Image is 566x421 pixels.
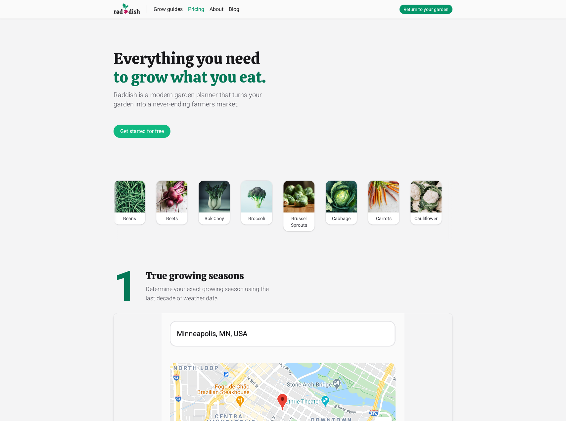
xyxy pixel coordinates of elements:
a: Pricing [188,6,204,12]
div: Broccoli [241,212,272,224]
div: Brussel Sprouts [283,212,314,231]
div: Determine your exact growing season using the last decade of weather data. [146,284,273,303]
div: Cauliflower [410,212,442,224]
a: Blog [229,6,239,12]
h2: True growing seasons [146,270,273,282]
a: Image of BeansBeans [114,180,145,225]
div: Cabbage [326,212,357,224]
img: Image of Broccoli [241,181,272,212]
img: Image of Cauliflower [410,181,442,212]
a: About [210,6,223,12]
a: Get started for free [114,125,170,138]
div: 1 [114,265,138,308]
a: Grow guides [154,6,183,12]
img: Image of Carrots [368,181,399,212]
div: Bok Choy [199,212,230,224]
div: Carrots [368,212,399,224]
img: Image of Beans [114,181,145,212]
a: Image of Bok ChoyBok Choy [198,180,230,225]
img: Image of Brussel Sprouts [283,181,314,212]
img: Raddish company logo [114,3,140,15]
div: Beets [156,212,187,224]
a: Image of Brussel SproutsBrussel Sprouts [283,180,315,231]
div: Raddish is a modern garden planner that turns your garden into a never-ending farmers market. [114,90,283,109]
a: Image of CabbageCabbage [325,180,357,225]
a: Image of CauliflowerCauliflower [410,180,442,225]
div: Beans [114,212,145,224]
a: Image of BroccoliBroccoli [241,180,272,225]
img: Image of Bok Choy [199,181,230,212]
a: Image of CarrotsCarrots [368,180,400,225]
a: Return to your garden [400,5,452,14]
img: Image of Beets [156,181,187,212]
h1: to grow what you eat. [114,69,452,85]
h1: Everything you need [114,50,452,66]
a: Image of BeetsBeets [156,180,188,225]
img: Image of Cabbage [326,181,357,212]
